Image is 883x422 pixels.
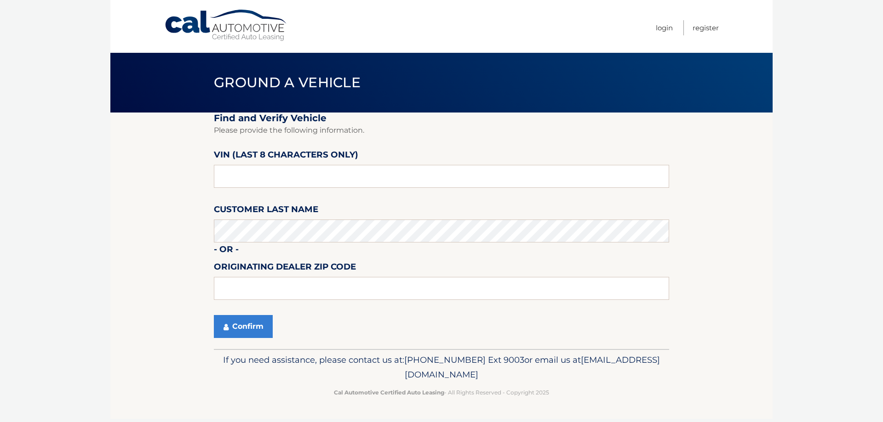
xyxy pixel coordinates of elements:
[214,124,669,137] p: Please provide the following information.
[214,260,356,277] label: Originating Dealer Zip Code
[214,242,239,259] label: - or -
[214,203,318,219] label: Customer Last Name
[220,353,663,382] p: If you need assistance, please contact us at: or email us at
[214,148,358,165] label: VIN (last 8 characters only)
[656,20,673,35] a: Login
[164,9,288,42] a: Cal Automotive
[214,74,361,91] span: Ground a Vehicle
[214,315,273,338] button: Confirm
[220,388,663,397] p: - All Rights Reserved - Copyright 2025
[693,20,719,35] a: Register
[404,354,524,365] span: [PHONE_NUMBER] Ext 9003
[214,113,669,124] h2: Find and Verify Vehicle
[334,389,444,396] strong: Cal Automotive Certified Auto Leasing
